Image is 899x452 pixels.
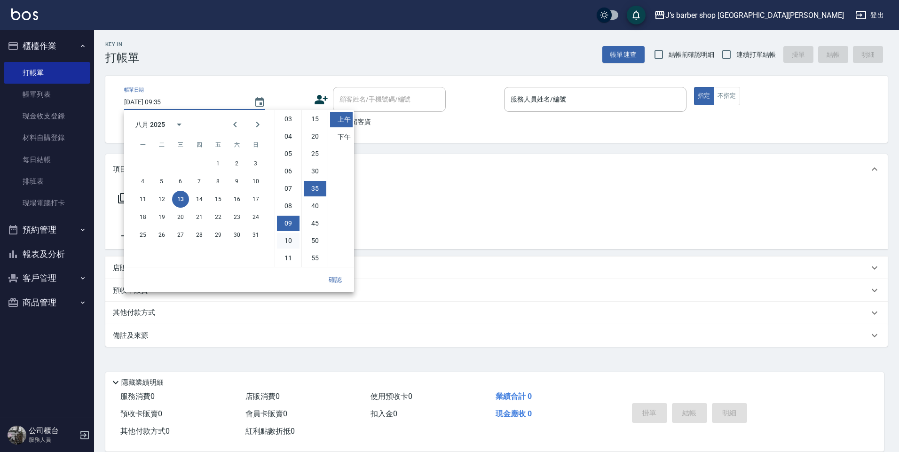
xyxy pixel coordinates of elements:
[210,173,227,190] button: 8
[210,155,227,172] button: 1
[153,226,170,243] button: 26
[602,46,645,63] button: 帳單速查
[714,87,740,105] button: 不指定
[4,34,90,58] button: 櫃檯作業
[247,226,264,243] button: 31
[134,135,151,154] span: 星期一
[248,91,271,114] button: Choose date, selected date is 2025-08-13
[229,173,245,190] button: 9
[4,242,90,266] button: 報表及分析
[852,7,888,24] button: 登出
[120,392,155,401] span: 服務消費 0
[669,50,715,60] span: 結帳前確認明細
[247,191,264,208] button: 17
[229,135,245,154] span: 星期六
[134,209,151,226] button: 18
[736,50,776,60] span: 連續打單結帳
[4,62,90,84] a: 打帳單
[172,226,189,243] button: 27
[105,302,888,324] div: 其他付款方式
[191,173,208,190] button: 7
[153,191,170,208] button: 12
[29,436,77,444] p: 服務人員
[113,286,148,296] p: 預收卡販賣
[4,192,90,214] a: 現場電腦打卡
[4,105,90,127] a: 現金收支登錄
[11,8,38,20] img: Logo
[229,191,245,208] button: 16
[105,41,139,47] h2: Key In
[4,290,90,315] button: 商品管理
[134,226,151,243] button: 25
[277,129,300,144] li: 4 hours
[665,9,844,21] div: J’s barber shop [GEOGRAPHIC_DATA][PERSON_NAME]
[105,257,888,279] div: 店販銷售
[210,191,227,208] button: 15
[8,426,26,444] img: Person
[191,226,208,243] button: 28
[277,164,300,179] li: 6 hours
[4,171,90,192] a: 排班表
[245,409,287,418] span: 會員卡販賣 0
[168,113,190,136] button: calendar view is open, switch to year view
[153,135,170,154] span: 星期二
[191,135,208,154] span: 星期四
[304,181,326,196] li: 35 minutes
[134,191,151,208] button: 11
[113,263,141,273] p: 店販銷售
[113,164,141,174] p: 項目消費
[247,135,264,154] span: 星期日
[229,155,245,172] button: 2
[4,218,90,242] button: 預約管理
[304,198,326,214] li: 40 minutes
[304,164,326,179] li: 30 minutes
[105,51,139,64] h3: 打帳單
[371,409,397,418] span: 扣入金 0
[229,226,245,243] button: 30
[345,117,371,127] span: 不留客資
[496,392,532,401] span: 業績合計 0
[105,279,888,302] div: 預收卡販賣
[301,110,328,267] ul: Select minutes
[172,173,189,190] button: 6
[304,216,326,231] li: 45 minutes
[277,181,300,196] li: 7 hours
[247,209,264,226] button: 24
[245,427,295,436] span: 紅利點數折抵 0
[328,110,354,267] ul: Select meridiem
[694,87,714,105] button: 指定
[113,331,148,341] p: 備註及來源
[277,250,300,266] li: 11 hours
[4,149,90,171] a: 每日結帳
[304,111,326,127] li: 15 minutes
[224,113,246,136] button: Previous month
[247,173,264,190] button: 10
[4,127,90,148] a: 材料自購登錄
[210,226,227,243] button: 29
[191,191,208,208] button: 14
[229,209,245,226] button: 23
[245,392,280,401] span: 店販消費 0
[105,324,888,347] div: 備註及來源
[191,209,208,226] button: 21
[650,6,848,25] button: J’s barber shop [GEOGRAPHIC_DATA][PERSON_NAME]
[120,409,162,418] span: 預收卡販賣 0
[4,84,90,105] a: 帳單列表
[277,146,300,162] li: 5 hours
[153,209,170,226] button: 19
[134,173,151,190] button: 4
[113,308,160,318] p: 其他付款方式
[304,250,326,266] li: 55 minutes
[277,198,300,214] li: 8 hours
[210,135,227,154] span: 星期五
[124,94,244,110] input: YYYY/MM/DD hh:mm
[277,111,300,127] li: 3 hours
[330,129,353,145] li: 下午
[172,135,189,154] span: 星期三
[29,426,77,436] h5: 公司櫃台
[172,191,189,208] button: 13
[275,110,301,267] ul: Select hours
[371,392,412,401] span: 使用預收卡 0
[304,233,326,249] li: 50 minutes
[4,266,90,290] button: 客戶管理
